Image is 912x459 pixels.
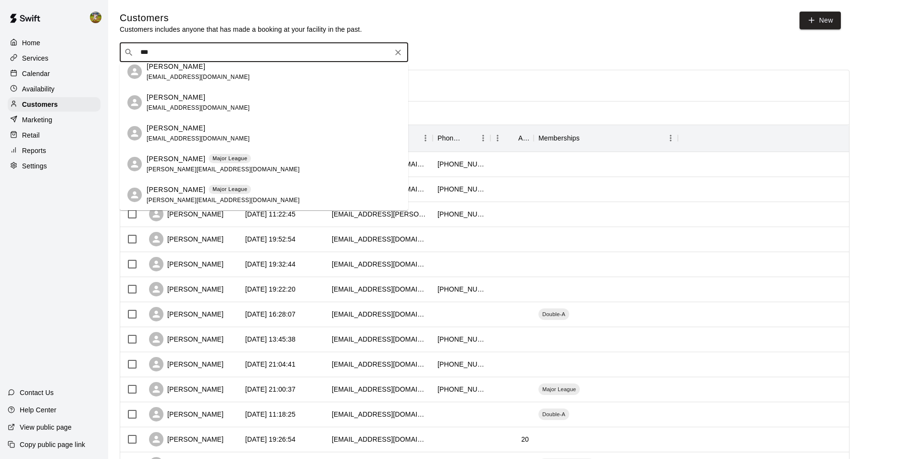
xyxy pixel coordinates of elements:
div: +19796352048 [437,334,486,344]
div: Double-A [538,408,569,420]
div: [PERSON_NAME] [149,207,224,221]
div: Frank Vacante [127,188,142,202]
div: [PERSON_NAME] [149,357,224,371]
p: [PERSON_NAME] [147,154,205,164]
a: Customers [8,97,100,112]
a: Calendar [8,66,100,81]
div: Memberships [538,125,580,152]
div: abby.a.thielen@gmail.com [332,209,428,219]
p: Retail [22,130,40,140]
p: View public page [20,422,72,432]
img: Jhonny Montoya [90,12,101,23]
div: 2025-08-05 19:52:54 [245,234,296,244]
p: Services [22,53,49,63]
p: Calendar [22,69,50,78]
a: Settings [8,159,100,173]
span: [PERSON_NAME][EMAIL_ADDRESS][DOMAIN_NAME] [147,197,300,204]
div: nashco3@outlook.com [332,259,428,269]
button: Sort [580,131,593,145]
div: [PERSON_NAME] [149,282,224,296]
div: jnash@normangeeisd.org [332,359,428,369]
span: [EMAIL_ADDRESS][DOMAIN_NAME] [147,74,250,80]
div: [PERSON_NAME] [149,307,224,321]
div: 2025-08-03 21:04:41 [245,359,296,369]
div: Phone Number [433,125,490,152]
p: Marketing [22,115,52,125]
div: 20 [521,434,529,444]
div: 2025-08-04 13:45:38 [245,334,296,344]
div: 2025-07-30 19:26:54 [245,434,296,444]
div: [PERSON_NAME] [149,257,224,271]
button: Sort [462,131,476,145]
a: Home [8,36,100,50]
div: +19792196649 [437,209,486,219]
p: Help Center [20,405,56,415]
div: Savannah Fobbs [127,95,142,110]
div: [PERSON_NAME] [149,432,224,446]
div: +19794361012 [437,384,486,394]
p: Contact Us [20,388,54,397]
div: +19797771133 [437,159,486,169]
button: Sort [505,131,518,145]
a: Availability [8,82,100,96]
div: Memberships [534,125,678,152]
div: 2025-08-03 21:00:37 [245,384,296,394]
p: [PERSON_NAME] [147,185,205,195]
div: lyzellerobinson@gmail.com [332,384,428,394]
p: Customers [22,100,58,109]
div: [PERSON_NAME] [149,232,224,246]
p: Settings [22,161,47,171]
p: Availability [22,84,55,94]
span: [EMAIL_ADDRESS][DOMAIN_NAME] [147,104,250,111]
div: Search customers by name or email [120,43,408,62]
p: [PERSON_NAME] [147,123,205,133]
div: Double-A [538,308,569,320]
div: Francisco Calzada [127,126,142,140]
a: Retail [8,128,100,142]
p: [PERSON_NAME] [147,62,205,72]
div: Frank Beardsley [127,64,142,79]
p: Copy public page link [20,440,85,449]
p: Home [22,38,40,48]
h5: Customers [120,12,362,25]
div: Age [518,125,529,152]
div: Phone Number [437,125,462,152]
div: bivianj@yahoo.com [332,334,428,344]
div: 2025-08-06 11:22:45 [245,209,296,219]
div: [PERSON_NAME] [149,332,224,346]
p: Customers includes anyone that has made a booking at your facility in the past. [120,25,362,34]
p: Major League [212,154,248,163]
a: New [800,12,841,29]
a: Reports [8,143,100,158]
span: [EMAIL_ADDRESS][DOMAIN_NAME] [147,135,250,142]
div: kreverett87@gmail.com [332,284,428,294]
div: 2025-08-04 16:28:07 [245,309,296,319]
button: Menu [663,131,678,145]
div: khvann40@gmail.com [332,234,428,244]
a: Services [8,51,100,65]
div: 2025-08-02 11:18:25 [245,409,296,419]
p: Major League [212,185,248,193]
div: +17134098624 [437,284,486,294]
div: Jhonny Montoya [88,8,108,27]
div: jefritorres96@gmail.com [332,434,428,444]
p: Reports [22,146,46,155]
div: matt@hamiltonhomestx.com [332,409,428,419]
span: Double-A [538,310,569,318]
button: Menu [476,131,490,145]
div: Email [327,125,433,152]
button: Menu [490,131,505,145]
button: Menu [418,131,433,145]
a: Marketing [8,113,100,127]
div: [PERSON_NAME] [149,407,224,421]
span: Double-A [538,410,569,418]
button: Clear [391,46,405,59]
